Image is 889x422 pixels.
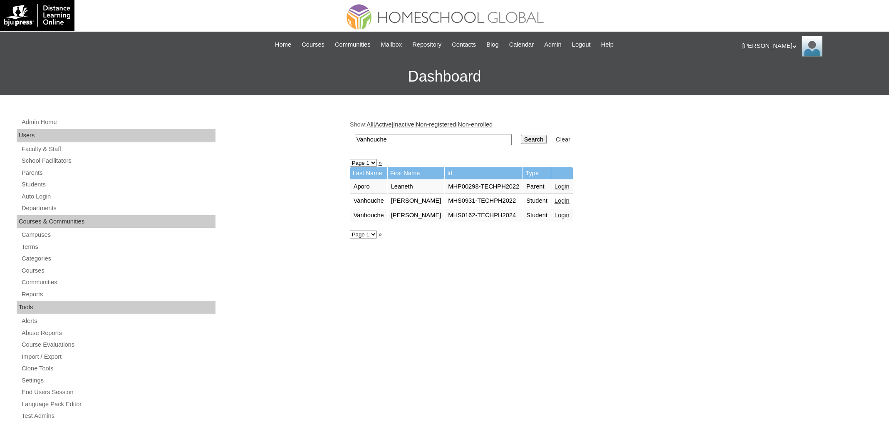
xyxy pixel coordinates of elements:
[388,180,445,194] td: Leaneth
[597,40,618,50] a: Help
[350,167,387,179] td: Last Name
[21,399,215,410] a: Language Pack Editor
[21,144,215,154] a: Faculty & Staff
[21,328,215,338] a: Abuse Reports
[445,167,523,179] td: Id
[355,134,512,145] input: Search
[523,194,551,208] td: Student
[572,40,591,50] span: Logout
[388,194,445,208] td: [PERSON_NAME]
[540,40,566,50] a: Admin
[568,40,595,50] a: Logout
[377,40,406,50] a: Mailbox
[21,266,215,276] a: Courses
[555,183,570,190] a: Login
[271,40,295,50] a: Home
[350,209,387,223] td: Vanhouche
[388,167,445,179] td: First Name
[17,301,215,314] div: Tools
[408,40,446,50] a: Repository
[458,121,493,128] a: Non-enrolled
[331,40,375,50] a: Communities
[412,40,441,50] span: Repository
[21,363,215,374] a: Clone Tools
[445,194,523,208] td: MHS0931-TECHPH2022
[297,40,329,50] a: Courses
[21,277,215,288] a: Communities
[416,121,456,128] a: Non-registered
[17,215,215,228] div: Courses & Communities
[381,40,402,50] span: Mailbox
[21,242,215,252] a: Terms
[21,230,215,240] a: Campuses
[393,121,414,128] a: Inactive
[21,203,215,213] a: Departments
[523,180,551,194] td: Parent
[21,289,215,300] a: Reports
[445,180,523,194] td: MHP00298-TECHPH2022
[452,40,476,50] span: Contacts
[555,212,570,218] a: Login
[556,136,570,143] a: Clear
[379,159,382,166] a: »
[802,36,822,57] img: Ariane Ebuen
[4,4,70,27] img: logo-white.png
[21,179,215,190] a: Students
[21,156,215,166] a: School Facilitators
[445,209,523,223] td: MHS0162-TECHPH2024
[21,352,215,362] a: Import / Export
[509,40,534,50] span: Calendar
[21,316,215,326] a: Alerts
[335,40,371,50] span: Communities
[275,40,291,50] span: Home
[21,168,215,178] a: Parents
[350,120,762,150] div: Show: | | | |
[523,167,551,179] td: Type
[21,411,215,421] a: Test Admins
[505,40,538,50] a: Calendar
[486,40,498,50] span: Blog
[375,121,391,128] a: Active
[366,121,373,128] a: All
[448,40,480,50] a: Contacts
[21,117,215,127] a: Admin Home
[4,58,885,95] h3: Dashboard
[544,40,562,50] span: Admin
[21,191,215,202] a: Auto Login
[17,129,215,142] div: Users
[21,253,215,264] a: Categories
[379,231,382,238] a: »
[742,36,881,57] div: [PERSON_NAME]
[350,180,387,194] td: Aporo
[555,197,570,204] a: Login
[21,375,215,386] a: Settings
[388,209,445,223] td: [PERSON_NAME]
[302,40,324,50] span: Courses
[350,194,387,208] td: Vanhouche
[482,40,503,50] a: Blog
[21,387,215,397] a: End Users Session
[601,40,614,50] span: Help
[21,340,215,350] a: Course Evaluations
[521,135,547,144] input: Search
[523,209,551,223] td: Student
